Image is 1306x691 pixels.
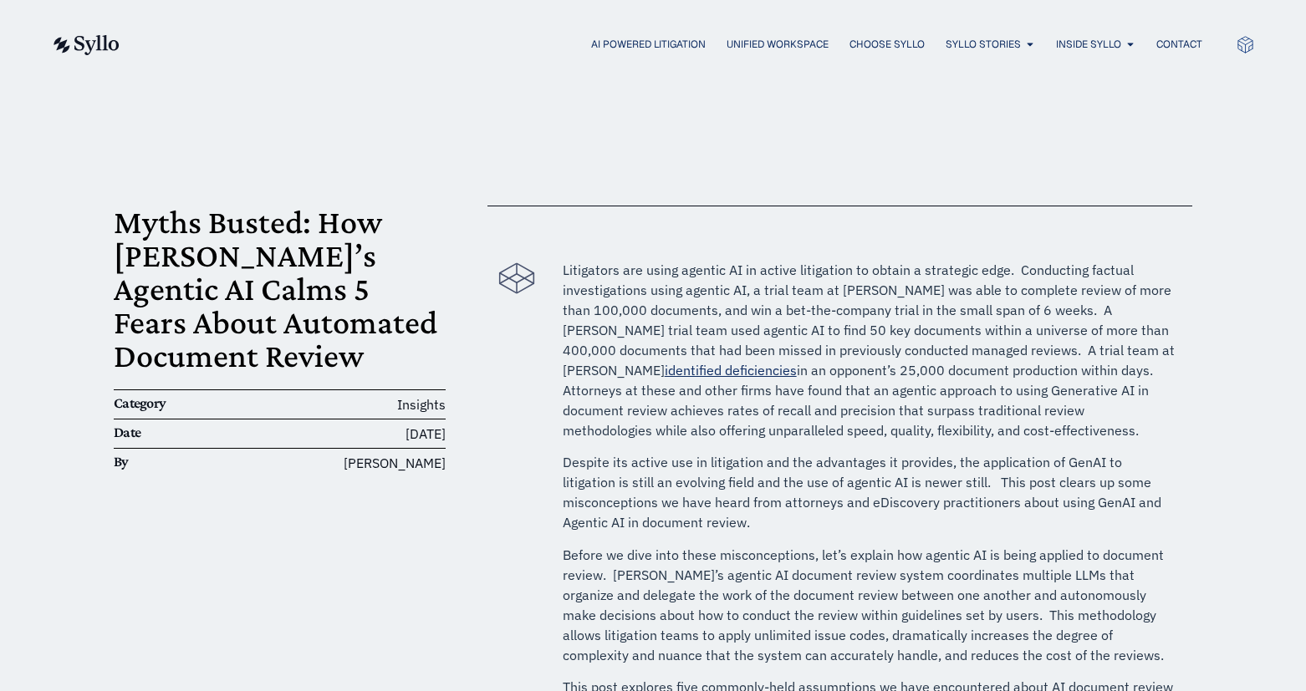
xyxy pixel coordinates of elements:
[344,453,446,473] span: [PERSON_NAME]
[946,37,1021,52] a: Syllo Stories
[849,37,925,52] a: Choose Syllo
[114,206,446,373] h1: Myths Busted: How [PERSON_NAME]’s Agentic AI Calms 5 Fears About Automated Document Review
[1056,37,1121,52] a: Inside Syllo
[1156,37,1202,52] a: Contact
[563,452,1176,532] p: Despite its active use in litigation and the advantages it provides, the application of GenAI to ...
[563,260,1176,440] p: Litigators are using agentic AI in active litigation to obtain a strategic edge. Conducting factu...
[153,37,1202,53] nav: Menu
[727,37,829,52] a: Unified Workspace
[665,362,797,379] a: identified deficiencies
[591,37,706,52] a: AI Powered Litigation
[563,545,1176,665] p: Before we dive into these misconceptions, let’s explain how agentic AI is being applied to docume...
[114,394,224,413] h6: Category
[114,424,224,442] h6: Date
[114,453,224,471] h6: By
[153,37,1202,53] div: Menu Toggle
[51,35,120,55] img: syllo
[406,425,446,442] time: [DATE]
[397,396,446,413] span: Insights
